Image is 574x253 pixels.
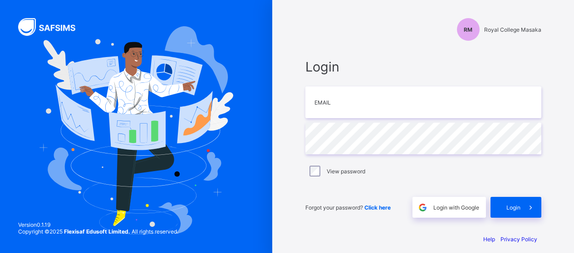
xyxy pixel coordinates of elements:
[433,204,479,211] span: Login with Google
[464,26,472,33] span: RM
[484,26,541,33] span: Royal College Masaka
[483,236,495,243] a: Help
[18,221,178,228] span: Version 0.1.19
[327,168,365,175] label: View password
[417,202,428,213] img: google.396cfc9801f0270233282035f929180a.svg
[39,26,233,235] img: Hero Image
[18,18,86,36] img: SAFSIMS Logo
[500,236,537,243] a: Privacy Policy
[506,204,520,211] span: Login
[18,228,178,235] span: Copyright © 2025 All rights reserved.
[364,204,391,211] a: Click here
[305,59,541,75] span: Login
[64,228,130,235] strong: Flexisaf Edusoft Limited.
[305,204,391,211] span: Forgot your password?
